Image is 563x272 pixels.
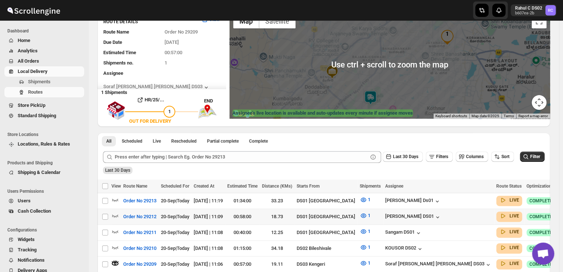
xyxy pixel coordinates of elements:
[297,261,355,268] div: DS03 Kengeri
[198,105,217,119] img: trip_end.png
[518,114,548,118] a: Report a map error
[4,56,84,66] button: All Orders
[106,138,111,144] span: All
[510,213,519,219] b: LIVE
[297,245,355,252] div: DS02 Bileshivale
[227,261,258,268] div: 00:57:00
[368,244,370,250] span: 1
[385,229,422,237] div: Sangam DS01
[165,39,179,45] span: [DATE]
[499,212,519,220] button: LIVE
[4,206,84,216] button: Cash Collection
[227,245,258,252] div: 01:15:00
[385,213,441,221] button: [PERSON_NAME] DS01
[4,35,84,46] button: Home
[545,5,556,15] span: Rahul C DS02
[18,141,70,147] span: Locations, Rules & Rates
[520,151,545,162] button: Filter
[532,243,554,265] div: Open chat
[105,168,130,173] span: Last 30 Days
[496,184,522,189] span: Route Status
[194,213,223,220] div: [DATE] | 11:09
[385,184,403,189] span: Assignee
[532,95,546,110] button: Map camera controls
[529,214,555,220] span: COMPLETED
[145,97,164,102] b: HR/25/...
[161,245,189,251] span: 20-Sep | Today
[529,261,555,267] span: COMPLETED
[297,197,355,205] div: DS01 [GEOGRAPHIC_DATA]
[204,97,226,105] div: END
[499,228,519,236] button: LIVE
[297,229,355,236] div: DS01 [GEOGRAPHIC_DATA]
[18,198,31,203] span: Users
[161,198,189,203] span: 20-Sep | Today
[4,167,84,178] button: Shipping & Calendar
[385,198,441,205] button: [PERSON_NAME] Ds01
[97,86,127,95] b: 1 Shipments
[194,245,223,252] div: [DATE] | 11:08
[18,102,45,108] span: Store PickUp
[530,154,540,159] span: Filter
[165,29,198,35] span: Order No 29209
[472,114,499,118] span: Map data ©2025
[123,213,156,220] span: Order No 29212
[161,184,189,189] span: Scheduled For
[115,151,368,163] input: Press enter after typing | Search Eg. Order No 29213
[123,245,156,252] span: Order No 29210
[7,227,85,233] span: Configurations
[4,77,84,87] button: Shipments
[440,30,455,45] div: 1
[355,241,375,253] button: 1
[18,113,56,118] span: Standard Shipping
[103,70,123,76] span: Assignee
[18,237,35,242] span: Widgets
[435,114,467,119] button: Keyboard shortcuts
[368,213,370,218] span: 1
[171,138,197,144] span: Rescheduled
[103,60,134,66] span: Shipments no.
[515,11,542,15] p: b607ea-2b
[510,229,519,234] b: LIVE
[499,260,519,267] button: LIVE
[6,1,61,20] img: ScrollEngine
[165,60,167,66] span: 1
[122,138,142,144] span: Scheduled
[233,14,259,28] button: Show street map
[501,154,510,159] span: Sort
[383,151,423,162] button: Last 30 Days
[393,154,418,159] span: Last 30 Days
[262,229,292,236] div: 12.25
[436,154,448,159] span: Filters
[125,94,175,106] button: HR/25/...
[456,151,488,162] button: Columns
[355,257,375,269] button: 1
[161,230,189,235] span: 20-Sep | Today
[510,261,519,266] b: LIVE
[227,197,258,205] div: 01:34:00
[510,245,519,250] b: LIVE
[504,114,514,118] a: Terms (opens in new tab)
[194,184,214,189] span: Created At
[4,139,84,149] button: Locations, Rules & Rates
[103,18,195,25] h3: ROUTE DETAILS
[18,208,51,214] span: Cash Collection
[194,229,223,236] div: [DATE] | 11:08
[18,38,30,43] span: Home
[355,210,375,222] button: 1
[119,258,161,270] button: Order No 29209
[355,194,375,206] button: 1
[123,184,147,189] span: Route Name
[28,89,43,95] span: Routes
[119,243,161,254] button: Order No 29210
[129,118,171,125] div: OUT FOR DELIVERY
[466,154,484,159] span: Columns
[123,197,156,205] span: Order No 29213
[227,184,258,189] span: Estimated Time
[161,214,189,219] span: 20-Sep | Today
[107,96,125,125] img: shop.svg
[262,261,292,268] div: 19.11
[297,184,320,189] span: Starts From
[194,197,223,205] div: [DATE] | 11:19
